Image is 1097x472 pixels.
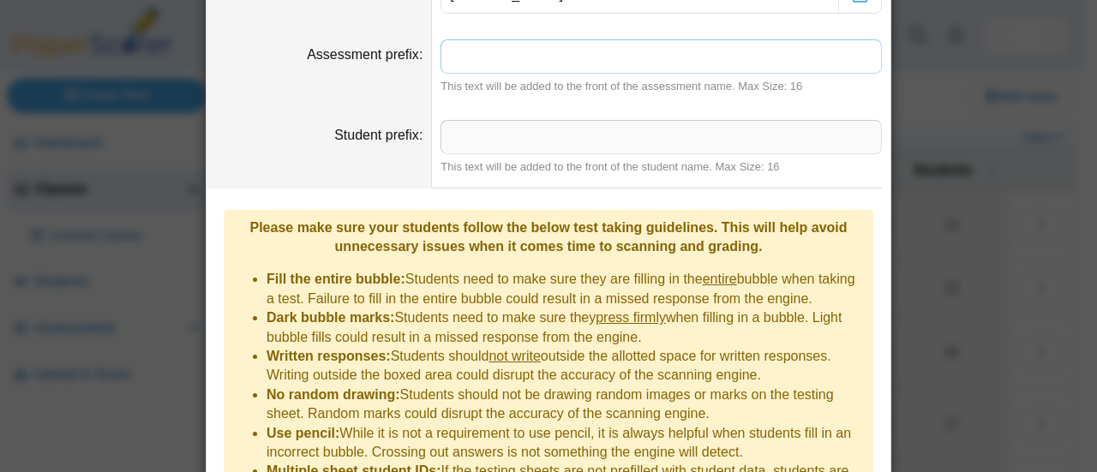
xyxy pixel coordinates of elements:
[267,387,400,402] b: No random drawing:
[267,349,391,363] b: Written responses:
[267,347,865,385] li: Students should outside the allotted space for written responses. Writing outside the boxed area ...
[334,128,423,142] label: Student prefix
[596,310,666,325] u: press firmly
[267,426,339,440] b: Use pencil:
[441,79,882,94] div: This text will be added to the front of the assessment name. Max Size: 16
[441,159,882,175] div: This text will be added to the front of the student name. Max Size: 16
[249,220,847,254] b: Please make sure your students follow the below test taking guidelines. This will help avoid unne...
[267,270,865,308] li: Students need to make sure they are filling in the bubble when taking a test. Failure to fill in ...
[307,47,423,62] label: Assessment prefix
[703,272,737,286] u: entire
[267,308,865,347] li: Students need to make sure they when filling in a bubble. Light bubble fills could result in a mi...
[267,310,394,325] b: Dark bubble marks:
[489,349,540,363] u: not write
[267,272,405,286] b: Fill the entire bubble:
[267,424,865,463] li: While it is not a requirement to use pencil, it is always helpful when students fill in an incorr...
[267,385,865,424] li: Students should not be drawing random images or marks on the testing sheet. Random marks could di...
